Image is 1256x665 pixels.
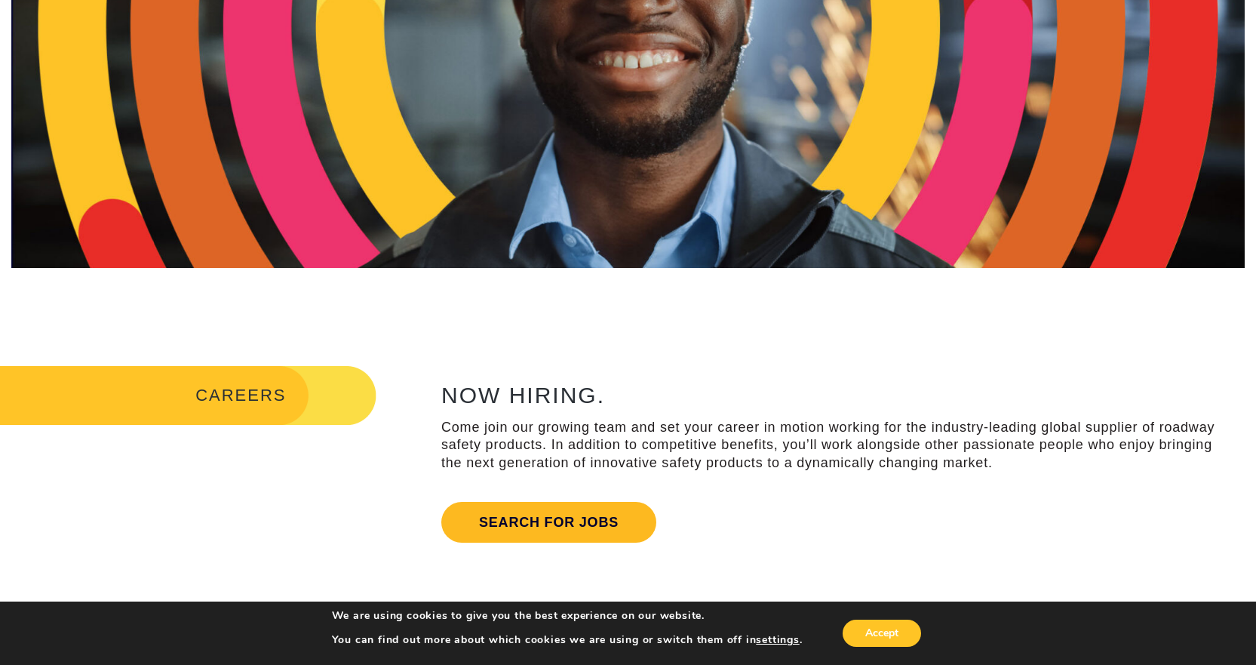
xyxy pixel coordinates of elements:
p: Come join our growing team and set your career in motion working for the industry-leading global ... [441,419,1215,472]
h2: NOW HIRING. [441,383,1215,408]
p: You can find out more about which cookies we are using or switch them off in . [332,633,803,647]
button: Accept [843,620,921,647]
p: We are using cookies to give you the best experience on our website. [332,609,803,623]
button: settings [756,633,799,647]
a: Search for jobs [441,502,656,543]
